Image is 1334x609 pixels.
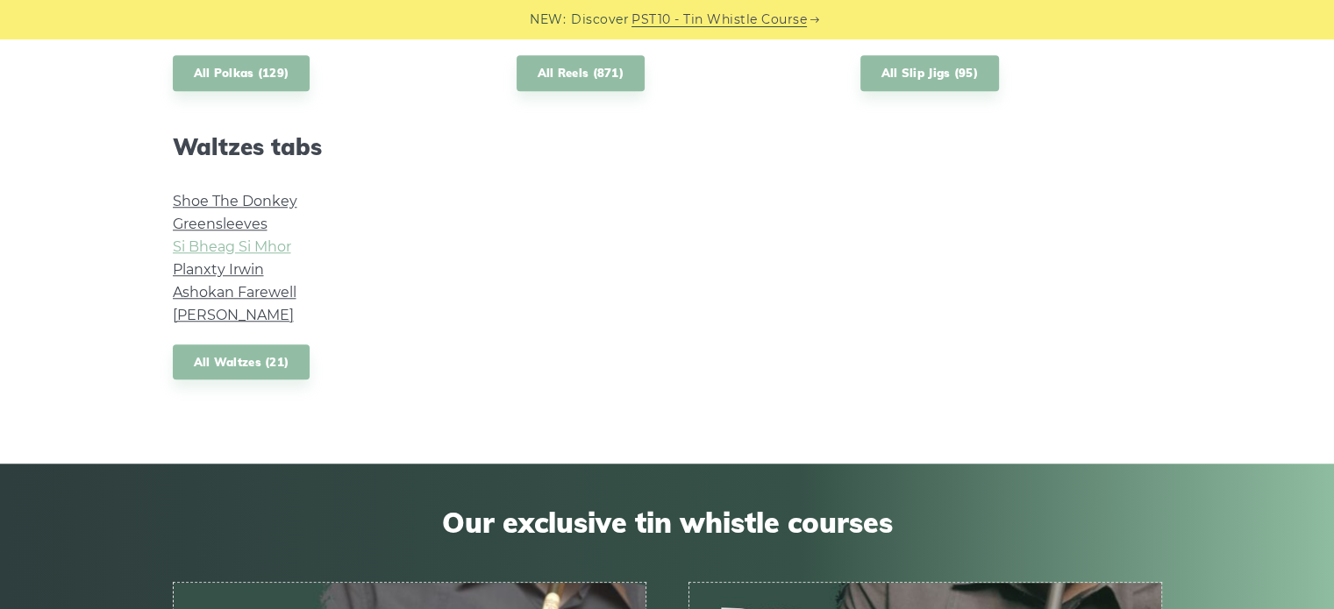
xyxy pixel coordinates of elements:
a: All Reels (871) [517,55,646,91]
a: Shoe The Donkey [173,193,297,209]
a: Greensleeves [173,216,268,232]
span: NEW: [530,10,566,30]
h2: Waltzes tabs [173,133,474,160]
span: Discover [571,10,629,30]
a: All Slip Jigs (95) [860,55,999,91]
a: Si­ Bheag Si­ Mhor [173,238,291,255]
a: PST10 - Tin Whistle Course [631,10,807,30]
a: Planxty Irwin [173,261,264,278]
a: All Polkas (129) [173,55,310,91]
span: Our exclusive tin whistle courses [173,506,1162,539]
a: All Waltzes (21) [173,344,310,380]
a: [PERSON_NAME] [173,307,294,323]
a: Ashokan Farewell [173,284,296,301]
